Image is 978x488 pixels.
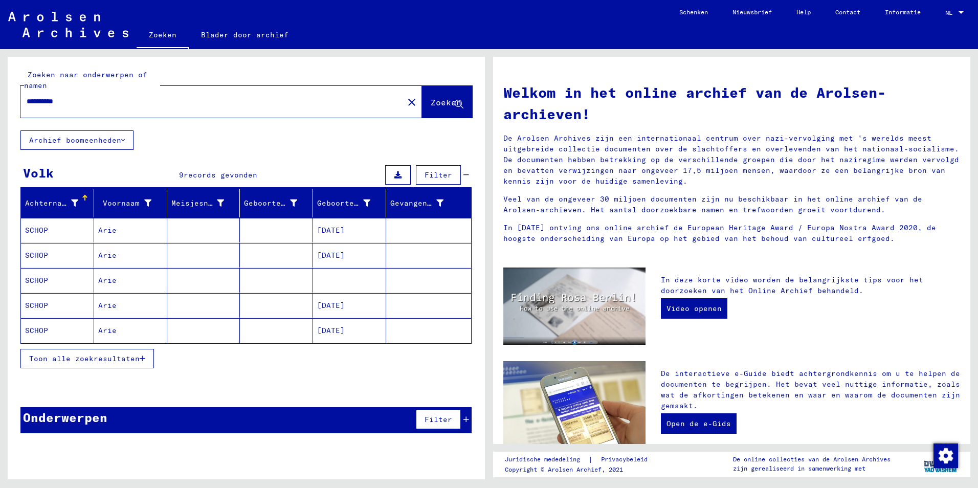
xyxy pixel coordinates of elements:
font: Meisjesnaam [171,198,222,208]
p: Veel van de ongeveer 30 miljoen documenten zijn nu beschikbaar in het online archief van de Arols... [503,194,960,215]
mat-cell: Arie [94,243,167,268]
span: Filter [425,415,452,424]
div: Toestemming wijzigen [933,443,958,468]
mat-cell: [DATE] [313,243,386,268]
mat-cell: SCHOP [21,268,94,293]
mat-cell: [DATE] [313,293,386,318]
mat-label: Zoeken naar onderwerpen of namen [24,70,147,90]
mat-header-cell: Prisoner # [386,189,471,217]
div: Gevangene # [390,195,459,211]
a: Juridische mededeling [505,454,588,465]
div: Onderwerpen [23,408,107,427]
a: Video openen [661,298,727,319]
font: Achternaam [25,198,71,208]
mat-cell: SCHOP [21,218,94,242]
img: Toestemming wijzigen [933,443,958,468]
mat-header-cell: Date of Birth [313,189,386,217]
font: Voornaam [103,198,140,208]
mat-cell: Arie [94,318,167,343]
mat-header-cell: Maiden Name [167,189,240,217]
mat-icon: close [406,96,418,108]
mat-header-cell: First Name [94,189,167,217]
button: Zoeken [422,86,472,118]
p: zijn gerealiseerd in samenwerking met [733,464,891,473]
a: Open de e-Gids [661,413,737,434]
a: Privacybeleid [593,454,660,465]
mat-header-cell: Last Name [21,189,94,217]
mat-cell: Arie [94,268,167,293]
p: In deze korte video worden de belangrijkste tips voor het doorzoeken van het Online Archief behan... [661,275,960,296]
mat-header-cell: Place of Birth [240,189,313,217]
p: In [DATE] ontving ons online archief de European Heritage Award / Europa Nostra Award 2020, de ho... [503,223,960,244]
mat-cell: SCHOP [21,243,94,268]
p: De Arolsen Archives zijn een internationaal centrum over nazi-vervolging met 's werelds meest uit... [503,133,960,187]
div: Volk [23,164,54,182]
div: Achternaam [25,195,94,211]
h1: Welkom in het online archief van de Arolsen-archieven! [503,82,960,125]
p: De interactieve e-Guide biedt achtergrondkennis om u te helpen de documenten te begrijpen. Het be... [661,368,960,411]
a: Blader door archief [189,23,301,47]
div: Geboortedatum [244,195,313,211]
button: Filter [416,410,461,429]
span: Zoeken [431,97,461,107]
span: NL [945,9,957,16]
span: records gevonden [184,170,257,180]
mat-cell: Arie [94,293,167,318]
img: yv_logo.png [922,451,960,477]
font: Geboortedatum [317,198,377,208]
button: Filter [416,165,461,185]
p: Copyright © Arolsen Archief, 2021 [505,465,660,474]
div: Meisjesnaam [171,195,240,211]
a: Zoeken [137,23,189,49]
img: video.jpg [503,268,646,345]
img: eguide.jpg [503,361,646,456]
button: Toon alle zoekresultaten [20,349,154,368]
span: 9 [179,170,184,180]
font: Geboortedatum [244,198,304,208]
font: | [588,454,593,465]
div: Voornaam [98,195,167,211]
button: Duidelijk [402,92,422,112]
mat-cell: SCHOP [21,318,94,343]
font: Archief boomeenheden [29,136,121,145]
img: Arolsen_neg.svg [8,12,128,37]
span: Filter [425,170,452,180]
mat-cell: [DATE] [313,218,386,242]
p: De online collecties van de Arolsen Archives [733,455,891,464]
font: Gevangene # [390,198,441,208]
button: Archief boomeenheden [20,130,134,150]
mat-cell: SCHOP [21,293,94,318]
mat-cell: [DATE] [313,318,386,343]
div: Geboortedatum [317,195,386,211]
mat-cell: Arie [94,218,167,242]
span: Toon alle zoekresultaten [29,354,140,363]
